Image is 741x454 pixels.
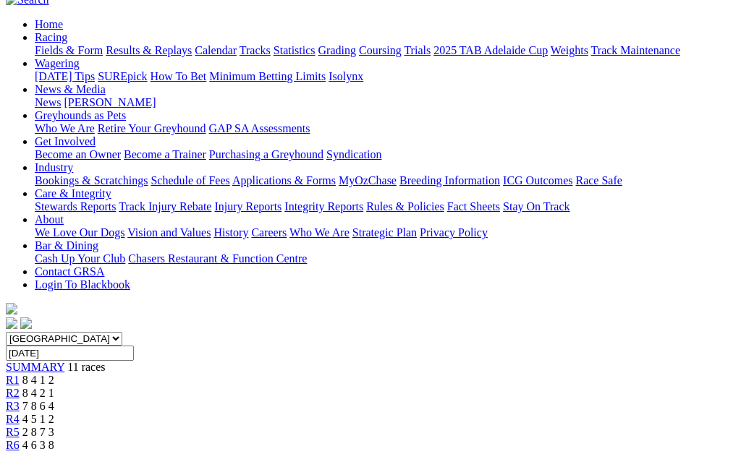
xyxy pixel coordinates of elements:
[575,174,622,187] a: Race Safe
[6,303,17,314] img: logo-grsa-white.png
[35,96,61,108] a: News
[6,387,20,399] a: R2
[35,213,64,226] a: About
[35,200,116,213] a: Stewards Reports
[6,361,64,373] a: SUMMARY
[35,96,735,109] div: News & Media
[6,346,134,361] input: Select date
[274,44,316,56] a: Statistics
[447,200,500,213] a: Fact Sheets
[35,83,106,95] a: News & Media
[433,44,548,56] a: 2025 TAB Adelaide Cup
[64,96,156,108] a: [PERSON_NAME]
[151,174,229,187] a: Schedule of Fees
[20,317,32,329] img: twitter.svg
[22,413,54,425] span: 4 5 1 2
[6,413,20,425] a: R4
[35,122,735,135] div: Greyhounds as Pets
[35,148,121,160] a: Become an Owner
[420,226,488,239] a: Privacy Policy
[35,174,148,187] a: Bookings & Scratchings
[35,187,111,200] a: Care & Integrity
[35,135,96,147] a: Get Involved
[404,44,431,56] a: Trials
[35,109,126,121] a: Greyhounds as Pets
[35,278,130,291] a: Login To Blackbook
[6,426,20,438] a: R5
[35,122,95,134] a: Who We Are
[591,44,680,56] a: Track Maintenance
[366,200,444,213] a: Rules & Policies
[35,18,63,30] a: Home
[214,200,281,213] a: Injury Reports
[98,70,147,82] a: SUREpick
[352,226,417,239] a: Strategic Plan
[35,57,80,69] a: Wagering
[67,361,105,373] span: 11 races
[35,44,735,57] div: Racing
[35,265,104,278] a: Contact GRSA
[22,400,54,412] span: 7 8 6 4
[551,44,588,56] a: Weights
[22,374,54,386] span: 8 4 1 2
[209,70,326,82] a: Minimum Betting Limits
[35,70,735,83] div: Wagering
[232,174,336,187] a: Applications & Forms
[98,122,206,134] a: Retire Your Greyhound
[22,387,54,399] span: 8 4 2 1
[289,226,350,239] a: Who We Are
[35,70,95,82] a: [DATE] Tips
[119,200,211,213] a: Track Injury Rebate
[209,148,323,160] a: Purchasing a Greyhound
[503,174,572,187] a: ICG Outcomes
[213,226,248,239] a: History
[127,226,211,239] a: Vision and Values
[6,400,20,412] a: R3
[128,252,307,265] a: Chasers Restaurant & Function Centre
[318,44,356,56] a: Grading
[251,226,287,239] a: Careers
[326,148,381,160] a: Syndication
[359,44,402,56] a: Coursing
[35,252,125,265] a: Cash Up Your Club
[209,122,310,134] a: GAP SA Assessments
[35,161,73,174] a: Industry
[240,44,271,56] a: Tracks
[35,239,98,252] a: Bar & Dining
[35,226,124,239] a: We Love Our Dogs
[284,200,363,213] a: Integrity Reports
[6,317,17,329] img: facebook.svg
[195,44,237,56] a: Calendar
[339,174,397,187] a: MyOzChase
[35,148,735,161] div: Get Involved
[329,70,363,82] a: Isolynx
[22,426,54,438] span: 2 8 7 3
[35,226,735,239] div: About
[106,44,192,56] a: Results & Replays
[35,252,735,265] div: Bar & Dining
[35,31,67,43] a: Racing
[6,439,20,451] a: R6
[503,200,569,213] a: Stay On Track
[35,200,735,213] div: Care & Integrity
[6,374,20,386] a: R1
[399,174,500,187] a: Breeding Information
[22,439,54,451] span: 4 6 3 8
[151,70,207,82] a: How To Bet
[124,148,206,160] a: Become a Trainer
[35,174,735,187] div: Industry
[35,44,103,56] a: Fields & Form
